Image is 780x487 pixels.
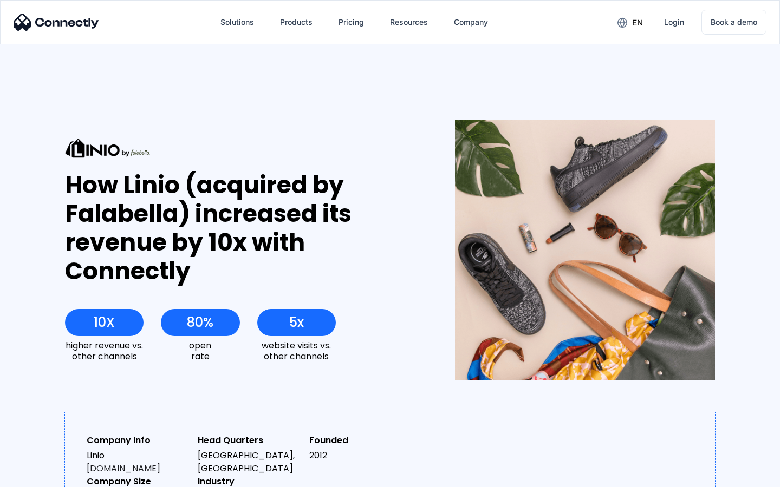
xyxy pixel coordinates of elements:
div: 80% [187,315,213,330]
div: [GEOGRAPHIC_DATA], [GEOGRAPHIC_DATA] [198,449,300,475]
div: 10X [94,315,115,330]
div: Pricing [339,15,364,30]
a: [DOMAIN_NAME] [87,462,160,475]
aside: Language selected: English [11,468,65,483]
div: Company Info [87,434,189,447]
div: website visits vs. other channels [257,340,336,361]
div: How Linio (acquired by Falabella) increased its revenue by 10x with Connectly [65,171,415,285]
a: Book a demo [701,10,766,35]
a: Login [655,9,693,35]
img: Connectly Logo [14,14,99,31]
div: Solutions [220,15,254,30]
div: Login [664,15,684,30]
div: Linio [87,449,189,475]
div: Company [454,15,488,30]
div: open rate [161,340,239,361]
ul: Language list [22,468,65,483]
div: 2012 [309,449,412,462]
div: higher revenue vs. other channels [65,340,144,361]
div: Products [280,15,313,30]
div: 5x [289,315,304,330]
div: Head Quarters [198,434,300,447]
div: en [632,15,643,30]
a: Pricing [330,9,373,35]
div: Founded [309,434,412,447]
div: Resources [390,15,428,30]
